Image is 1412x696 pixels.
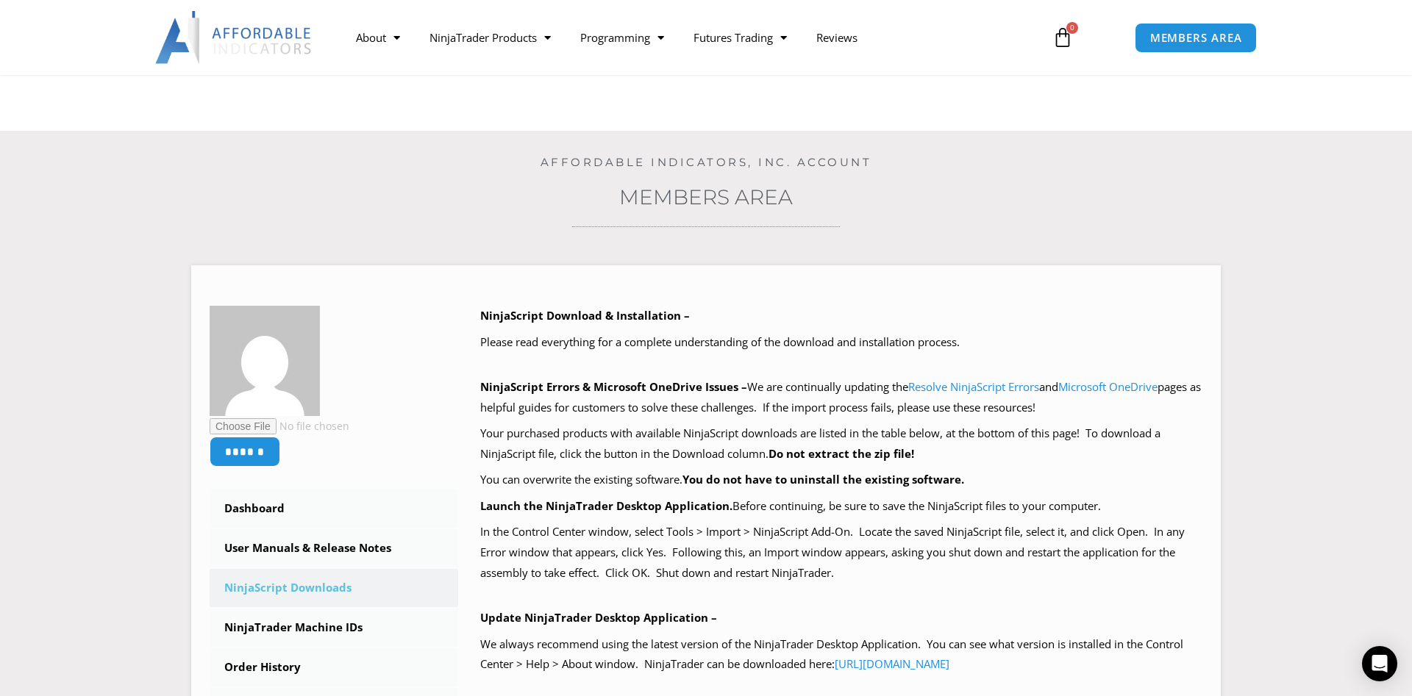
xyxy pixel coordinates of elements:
a: NinjaScript Downloads [210,569,458,607]
p: You can overwrite the existing software. [480,470,1203,490]
img: f4c186793121ed3ad16282211f0a5b9dd8a2102e6263eef84fd473b15978ec6f [210,306,320,416]
span: MEMBERS AREA [1150,32,1242,43]
a: 0 [1030,16,1095,59]
span: 0 [1066,22,1078,34]
a: NinjaTrader Machine IDs [210,609,458,647]
p: In the Control Center window, select Tools > Import > NinjaScript Add-On. Locate the saved NinjaS... [480,522,1203,584]
a: [URL][DOMAIN_NAME] [835,656,949,671]
b: NinjaScript Download & Installation – [480,308,690,323]
p: We are continually updating the and pages as helpful guides for customers to solve these challeng... [480,377,1203,418]
b: Launch the NinjaTrader Desktop Application. [480,498,732,513]
b: NinjaScript Errors & Microsoft OneDrive Issues – [480,379,747,394]
a: Microsoft OneDrive [1058,379,1158,394]
p: Your purchased products with available NinjaScript downloads are listed in the table below, at th... [480,423,1203,464]
p: Before continuing, be sure to save the NinjaScript files to your computer. [480,496,1203,517]
a: Order History [210,648,458,686]
b: Update NinjaTrader Desktop Application – [480,610,717,625]
a: Programming [566,21,679,54]
a: MEMBERS AREA [1135,23,1258,53]
a: Affordable Indicators, Inc. Account [541,155,872,169]
img: LogoAI | Affordable Indicators – NinjaTrader [155,11,313,64]
b: You do not have to uninstall the existing software. [682,472,964,487]
p: We always recommend using the latest version of the NinjaTrader Desktop Application. You can see ... [480,634,1203,675]
a: Futures Trading [679,21,802,54]
a: NinjaTrader Products [415,21,566,54]
nav: Menu [341,21,1035,54]
a: About [341,21,415,54]
a: Reviews [802,21,872,54]
div: Open Intercom Messenger [1362,646,1397,681]
a: Dashboard [210,489,458,528]
a: Resolve NinjaScript Errors [908,379,1039,394]
a: Members Area [619,184,793,209]
p: Please read everything for a complete understanding of the download and installation process. [480,332,1203,353]
a: User Manuals & Release Notes [210,529,458,567]
b: Do not extract the zip file! [769,446,914,461]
